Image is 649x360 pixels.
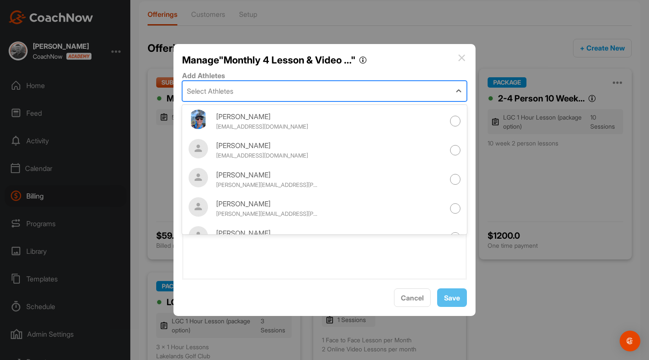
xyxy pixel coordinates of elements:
div: [PERSON_NAME] [216,199,320,209]
div: [EMAIL_ADDRESS][DOMAIN_NAME] [216,152,320,160]
div: [PERSON_NAME] [216,228,320,238]
div: [EMAIL_ADDRESS][DOMAIN_NAME] [216,123,320,131]
div: [PERSON_NAME][EMAIL_ADDRESS][PERSON_NAME][DOMAIN_NAME] [216,181,320,189]
label: Add Athletes [182,71,225,80]
div: [PERSON_NAME] [216,111,320,122]
img: 190849761048e51fdfbd1b1918461d71.jpg [189,110,208,129]
img: close [457,53,467,63]
div: [PERSON_NAME][EMAIL_ADDRESS][PERSON_NAME][DOMAIN_NAME] [216,210,320,218]
img: default-ef6cabf814de5a2bf16c804365e32c732080f9872bdf737d349900a9daf73cf9.png [189,226,208,246]
div: Select Athletes [187,86,233,96]
span: Cancel [401,294,424,302]
div: Open Intercom Messenger [620,331,640,351]
img: default-ef6cabf814de5a2bf16c804365e32c732080f9872bdf737d349900a9daf73cf9.png [189,168,208,187]
button: Cancel [394,288,431,307]
button: Save [437,288,467,307]
img: default-ef6cabf814de5a2bf16c804365e32c732080f9872bdf737d349900a9daf73cf9.png [189,197,208,217]
h2: Manage " Monthly 4 Lesson & Video ... " [182,53,356,67]
span: Save [444,294,460,302]
img: square_default-ef6cabf814de5a2bf16c804365e32c732080f9872bdf737d349900a9daf73cf9.png [189,139,208,158]
div: [PERSON_NAME] [216,140,320,151]
div: [PERSON_NAME] [216,170,320,180]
